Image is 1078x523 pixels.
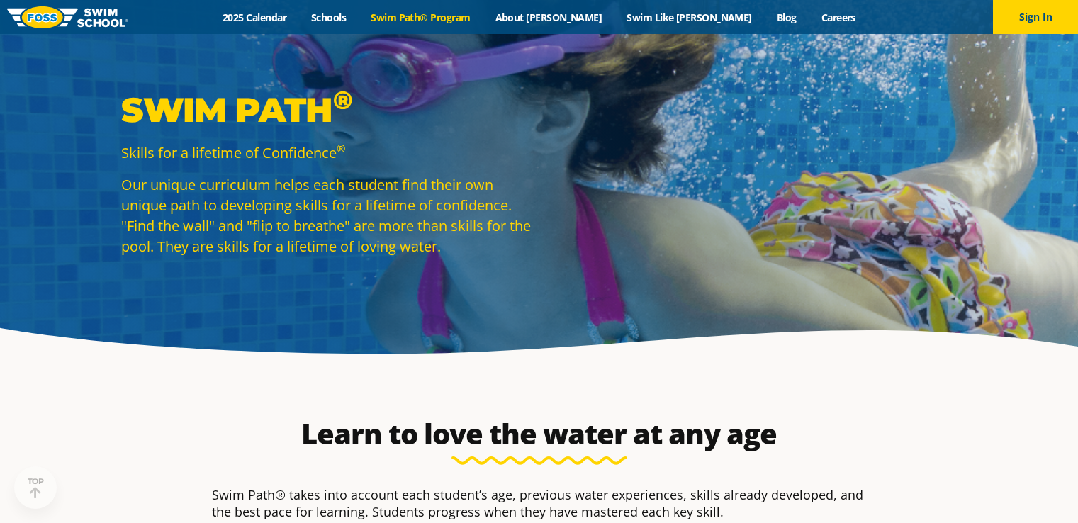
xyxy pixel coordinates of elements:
a: About [PERSON_NAME] [483,11,614,24]
a: Blog [764,11,809,24]
a: Careers [809,11,868,24]
p: Our unique curriculum helps each student find their own unique path to developing skills for a li... [121,174,532,257]
p: Skills for a lifetime of Confidence [121,142,532,163]
a: 2025 Calendar [210,11,299,24]
img: FOSS Swim School Logo [7,6,128,28]
p: Swim Path® takes into account each student’s age, previous water experiences, skills already deve... [212,486,867,520]
p: Swim Path [121,89,532,131]
div: TOP [28,477,44,499]
sup: ® [337,141,345,155]
sup: ® [333,84,352,116]
h2: Learn to love the water at any age [205,417,874,451]
a: Swim Like [PERSON_NAME] [614,11,765,24]
a: Swim Path® Program [359,11,483,24]
a: Schools [299,11,359,24]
